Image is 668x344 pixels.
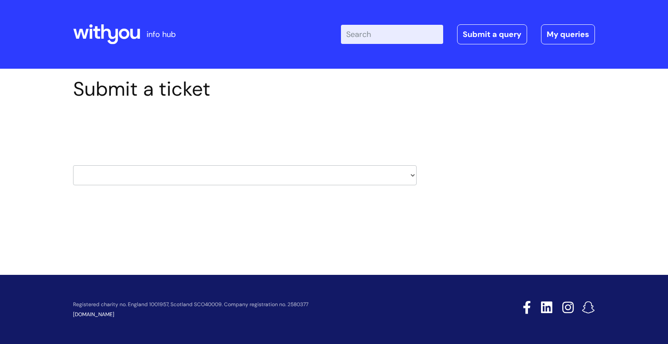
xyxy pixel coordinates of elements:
[73,302,461,307] p: Registered charity no. England 1001957, Scotland SCO40009. Company registration no. 2580377
[73,77,417,101] h1: Submit a ticket
[541,24,595,44] a: My queries
[457,24,527,44] a: Submit a query
[147,27,176,41] p: info hub
[73,121,417,137] h2: Select issue type
[341,25,443,44] input: Search
[73,311,114,318] a: [DOMAIN_NAME]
